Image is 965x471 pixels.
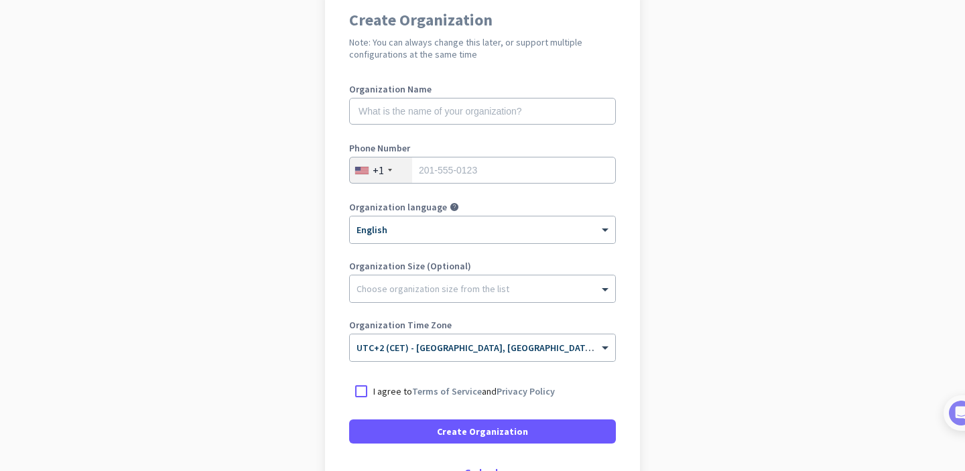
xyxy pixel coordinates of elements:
label: Organization Size (Optional) [349,261,616,271]
button: Create Organization [349,419,616,444]
span: Create Organization [437,425,528,438]
a: Terms of Service [412,385,482,397]
i: help [450,202,459,212]
h2: Note: You can always change this later, or support multiple configurations at the same time [349,36,616,60]
input: What is the name of your organization? [349,98,616,125]
label: Organization Time Zone [349,320,616,330]
label: Organization Name [349,84,616,94]
div: +1 [373,163,384,177]
h1: Create Organization [349,12,616,28]
label: Phone Number [349,143,616,153]
label: Organization language [349,202,447,212]
p: I agree to and [373,385,555,398]
input: 201-555-0123 [349,157,616,184]
a: Privacy Policy [497,385,555,397]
